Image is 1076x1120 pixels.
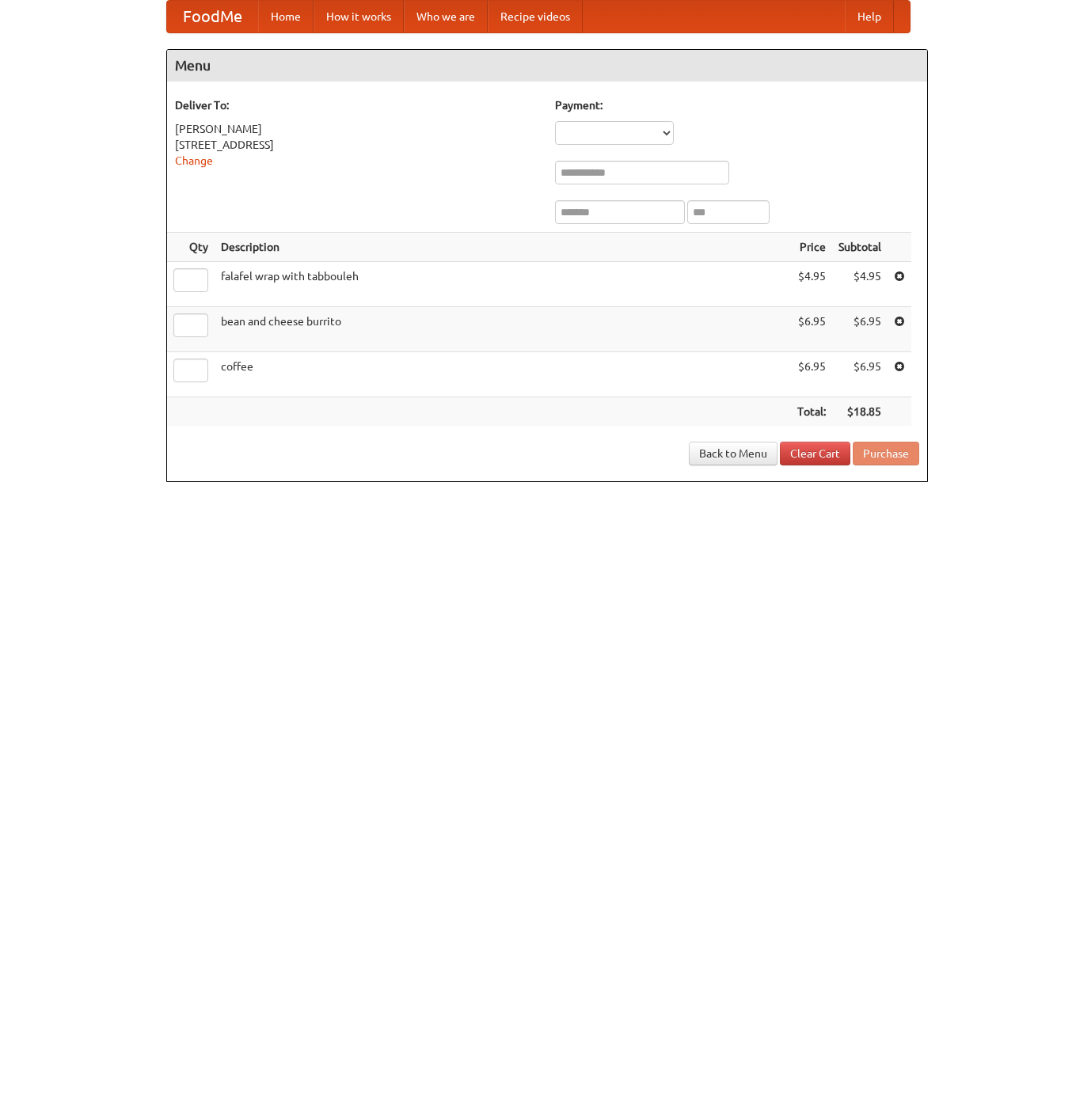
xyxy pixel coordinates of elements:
[832,397,888,427] th: $18.85
[780,442,850,465] a: Clear Cart
[791,352,832,397] td: $6.95
[832,352,888,397] td: $6.95
[167,1,258,32] a: FoodMe
[215,352,791,397] td: coffee
[555,97,919,113] h5: Payment:
[853,442,919,465] button: Purchase
[791,397,832,427] th: Total:
[175,154,213,167] a: Change
[404,1,488,32] a: Who we are
[258,1,314,32] a: Home
[791,233,832,262] th: Price
[314,1,404,32] a: How it works
[167,50,927,82] h4: Menu
[175,137,539,153] div: [STREET_ADDRESS]
[832,307,888,352] td: $6.95
[488,1,583,32] a: Recipe videos
[791,307,832,352] td: $6.95
[845,1,894,32] a: Help
[167,233,215,262] th: Qty
[832,262,888,307] td: $4.95
[689,442,778,465] a: Back to Menu
[215,262,791,307] td: falafel wrap with tabbouleh
[791,262,832,307] td: $4.95
[832,233,888,262] th: Subtotal
[215,307,791,352] td: bean and cheese burrito
[175,97,539,113] h5: Deliver To:
[175,121,539,137] div: [PERSON_NAME]
[215,233,791,262] th: Description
